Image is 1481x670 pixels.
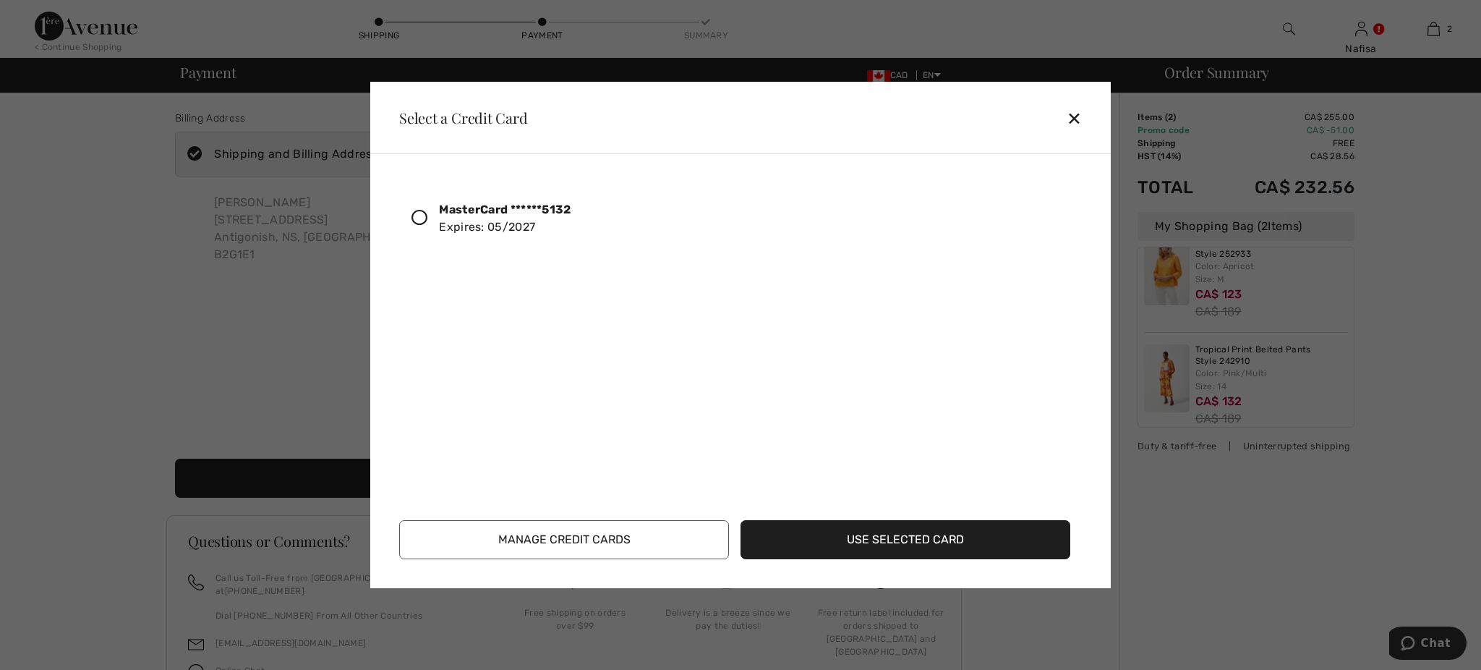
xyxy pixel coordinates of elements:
[32,10,61,23] span: Chat
[388,111,528,125] div: Select a Credit Card
[399,520,729,559] button: Manage Credit Cards
[439,201,571,236] div: Expires: 05/2027
[1067,103,1093,133] div: ✕
[740,520,1070,559] button: Use Selected Card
